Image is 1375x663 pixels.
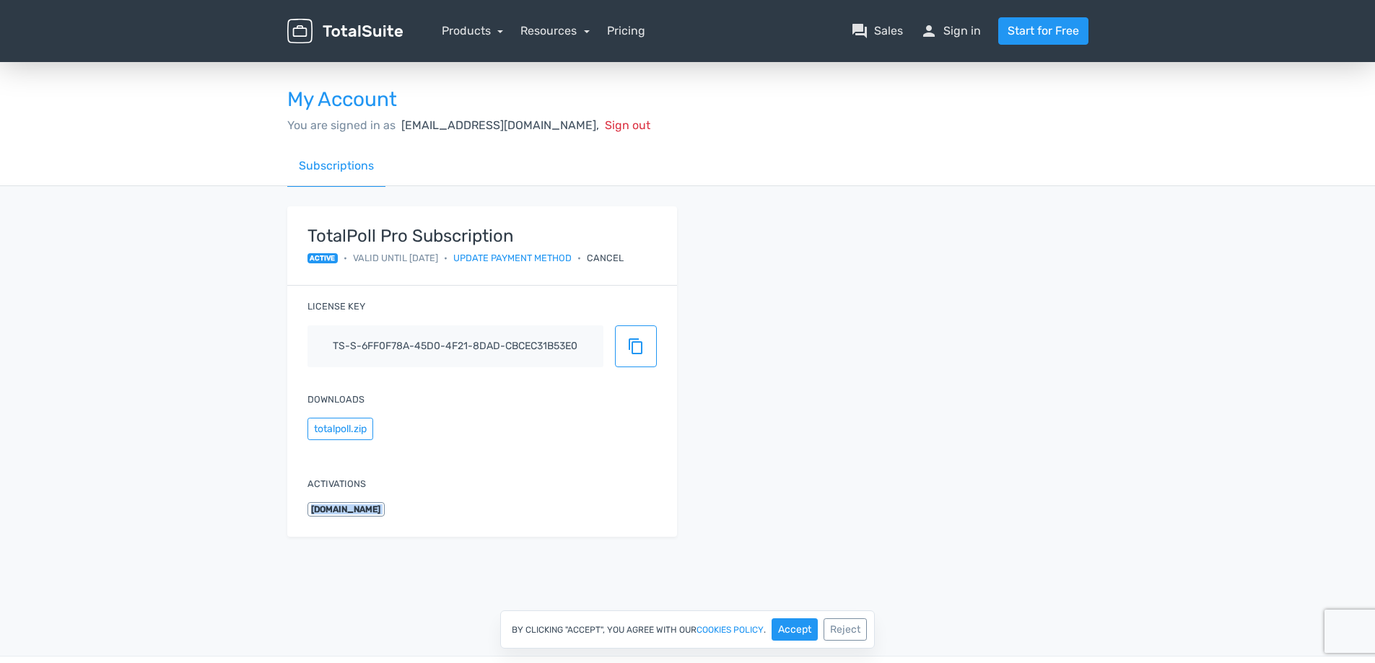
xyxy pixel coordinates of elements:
[851,22,903,40] a: question_answerSales
[627,338,645,355] span: content_copy
[615,325,657,367] button: content_copy
[307,502,385,517] span: [DOMAIN_NAME]
[287,19,403,44] img: TotalSuite for WordPress
[920,22,981,40] a: personSign in
[772,618,818,641] button: Accept
[344,251,347,265] span: •
[607,22,645,40] a: Pricing
[287,89,1088,111] h3: My Account
[500,610,875,649] div: By clicking "Accept", you agree with our .
[353,251,438,265] span: Valid until [DATE]
[453,251,572,265] a: Update payment method
[851,22,868,40] span: question_answer
[287,118,396,132] span: You are signed in as
[587,251,624,265] div: Cancel
[444,251,448,265] span: •
[520,24,590,38] a: Resources
[401,118,599,132] span: [EMAIL_ADDRESS][DOMAIN_NAME],
[697,625,764,634] a: cookies policy
[920,22,938,40] span: person
[287,146,385,187] a: Subscriptions
[307,392,365,406] label: Downloads
[307,253,339,263] span: active
[998,17,1088,45] a: Start for Free
[307,299,365,313] label: License key
[605,118,650,132] span: Sign out
[307,477,366,491] label: Activations
[824,618,867,641] button: Reject
[307,227,624,245] strong: TotalPoll Pro Subscription
[442,24,504,38] a: Products
[577,251,581,265] span: •
[307,418,373,440] button: totalpoll.zip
